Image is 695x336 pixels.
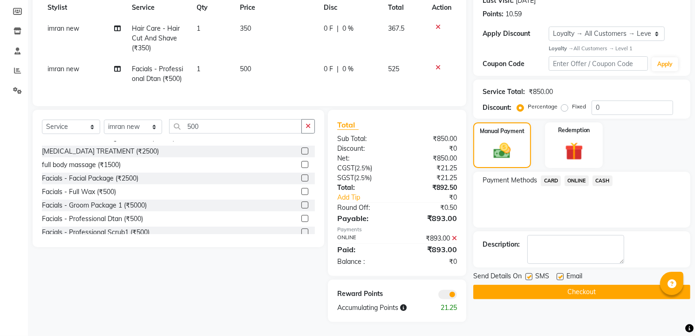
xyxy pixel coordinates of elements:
div: ₹0 [397,144,464,154]
span: 0 F [324,24,333,34]
button: Apply [652,57,678,71]
label: Manual Payment [480,127,525,135]
img: _cash.svg [488,141,516,161]
label: Percentage [528,102,558,111]
span: 2.5% [356,174,370,181]
span: SGST [337,174,354,182]
div: Paid: [330,244,397,255]
span: 350 [240,24,251,33]
div: ₹850.00 [397,134,464,144]
span: Send Details On [473,271,522,283]
div: ( ) [330,163,397,173]
span: Hair Care - Hair Cut And Shave (₹350) [132,24,180,52]
button: Checkout [473,285,690,299]
span: SMS [535,271,549,283]
span: 0 % [342,64,354,74]
span: 367.5 [388,24,404,33]
span: 2.5% [356,164,370,172]
span: 0 % [342,24,354,34]
span: 500 [240,65,251,73]
div: Payable: [330,213,397,224]
div: Discount: [483,103,511,113]
div: Reward Points [330,289,397,299]
div: 21.25 [430,303,464,313]
span: 0 F [324,64,333,74]
input: Search or Scan [169,119,302,134]
div: Coupon Code [483,59,549,69]
div: Description: [483,240,520,249]
span: Total [337,120,359,130]
div: Balance : [330,257,397,267]
span: ONLINE [565,175,589,186]
span: CASH [593,175,613,186]
img: _gift.svg [559,140,589,162]
div: Points: [483,9,504,19]
div: Facials - Professional Scrub1 (₹500) [42,228,150,237]
div: Facials - Full Wax (₹500) [42,187,116,197]
span: imran new [48,24,79,33]
div: ₹850.00 [397,154,464,163]
div: Facials - Groom Package 1 (₹5000) [42,201,147,210]
span: Email [566,271,582,283]
span: Facials - Professional Dtan (₹500) [132,65,183,83]
div: ₹892.50 [397,183,464,193]
span: 1 [197,65,200,73]
div: Round Off: [330,203,397,213]
span: imran new [48,65,79,73]
div: ₹0.50 [397,203,464,213]
label: Redemption [558,126,590,134]
span: 1 [197,24,200,33]
input: Enter Offer / Coupon Code [549,56,648,71]
span: CGST [337,164,354,172]
div: ₹850.00 [529,87,553,97]
div: Facials - Professional Dtan (₹500) [42,214,143,224]
div: 10.59 [505,9,522,19]
div: ₹21.25 [397,173,464,183]
strong: Loyalty → [549,45,573,52]
div: ₹0 [397,257,464,267]
div: Accumulating Points [330,303,431,313]
span: CARD [541,175,561,186]
div: Sub Total: [330,134,397,144]
div: [MEDICAL_DATA] TREATMENT (₹2500) [42,147,159,156]
span: 525 [388,65,399,73]
div: ₹21.25 [397,163,464,173]
div: ₹0 [409,193,464,202]
span: | [337,24,339,34]
a: Add Tip [330,193,409,202]
div: ₹893.00 [397,213,464,224]
div: Facials - Facial Package (₹2500) [42,174,138,183]
label: Fixed [572,102,586,111]
div: ₹893.00 [397,234,464,243]
span: | [337,64,339,74]
div: Payments [337,226,457,234]
div: ONLINE [330,234,397,243]
div: Net: [330,154,397,163]
div: Apply Discount [483,29,549,39]
div: full body massage (₹1500) [42,160,121,170]
div: ₹893.00 [397,244,464,255]
div: Discount: [330,144,397,154]
div: ( ) [330,173,397,183]
span: Payment Methods [483,175,537,185]
div: Service Total: [483,87,525,97]
div: All Customers → Level 1 [549,45,681,53]
div: Total: [330,183,397,193]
